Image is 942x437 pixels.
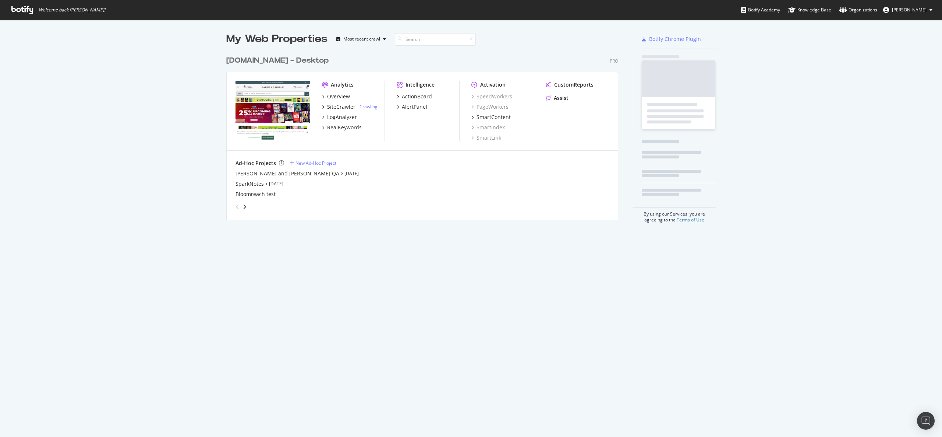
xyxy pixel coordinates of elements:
button: [PERSON_NAME] [877,4,938,16]
a: SparkNotes [235,180,264,188]
div: New Ad-Hoc Project [295,160,336,166]
a: AlertPanel [397,103,427,111]
a: SmartIndex [471,124,505,131]
a: Crawling [360,104,378,110]
a: SiteCrawler- Crawling [322,103,378,111]
a: SmartLink [471,134,501,141]
div: Ad-Hoc Projects [235,160,276,167]
a: Botify Chrome Plugin [642,35,701,43]
div: angle-left [233,201,242,213]
input: Search [395,33,476,46]
span: Welcome back, [PERSON_NAME] ! [39,7,105,13]
div: RealKeywords [327,124,362,131]
a: CustomReports [546,81,594,88]
div: Assist [554,94,569,102]
a: SmartContent [471,113,511,121]
a: Overview [322,93,350,100]
div: Organizations [839,6,877,14]
a: RealKeywords [322,124,362,131]
a: Bloomreach test [235,190,276,198]
div: My Web Properties [226,32,327,46]
div: Intelligence [406,81,435,88]
a: Assist [546,94,569,102]
a: LogAnalyzer [322,113,357,121]
div: By using our Services, you are agreeing to the [633,207,716,223]
div: Open Intercom Messenger [917,412,935,430]
a: Terms of Use [677,217,704,223]
div: SiteCrawler [327,103,355,111]
div: CustomReports [554,81,594,88]
div: Botify Chrome Plugin [649,35,701,43]
div: SmartContent [477,113,511,121]
div: Activation [480,81,506,88]
div: Overview [327,93,350,100]
div: Knowledge Base [788,6,831,14]
div: Pro [610,58,618,64]
div: angle-right [242,203,247,210]
a: [DATE] [269,181,283,187]
div: AlertPanel [402,103,427,111]
a: New Ad-Hoc Project [290,160,336,166]
div: [DOMAIN_NAME] - Desktop [226,55,329,66]
a: SpeedWorkers [471,93,512,100]
a: [DOMAIN_NAME] - Desktop [226,55,332,66]
div: ActionBoard [402,93,432,100]
a: [PERSON_NAME] and [PERSON_NAME] QA [235,170,339,177]
div: Analytics [331,81,354,88]
span: Gabriel Raskin [892,7,927,13]
a: ActionBoard [397,93,432,100]
div: grid [226,46,624,220]
div: Most recent crawl [343,37,380,41]
a: PageWorkers [471,103,509,111]
div: Botify Academy [741,6,780,14]
button: Most recent crawl [333,33,389,45]
img: barnesandnoble.com [235,81,310,141]
a: [DATE] [344,170,359,176]
div: - [357,104,378,110]
div: LogAnalyzer [327,113,357,121]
